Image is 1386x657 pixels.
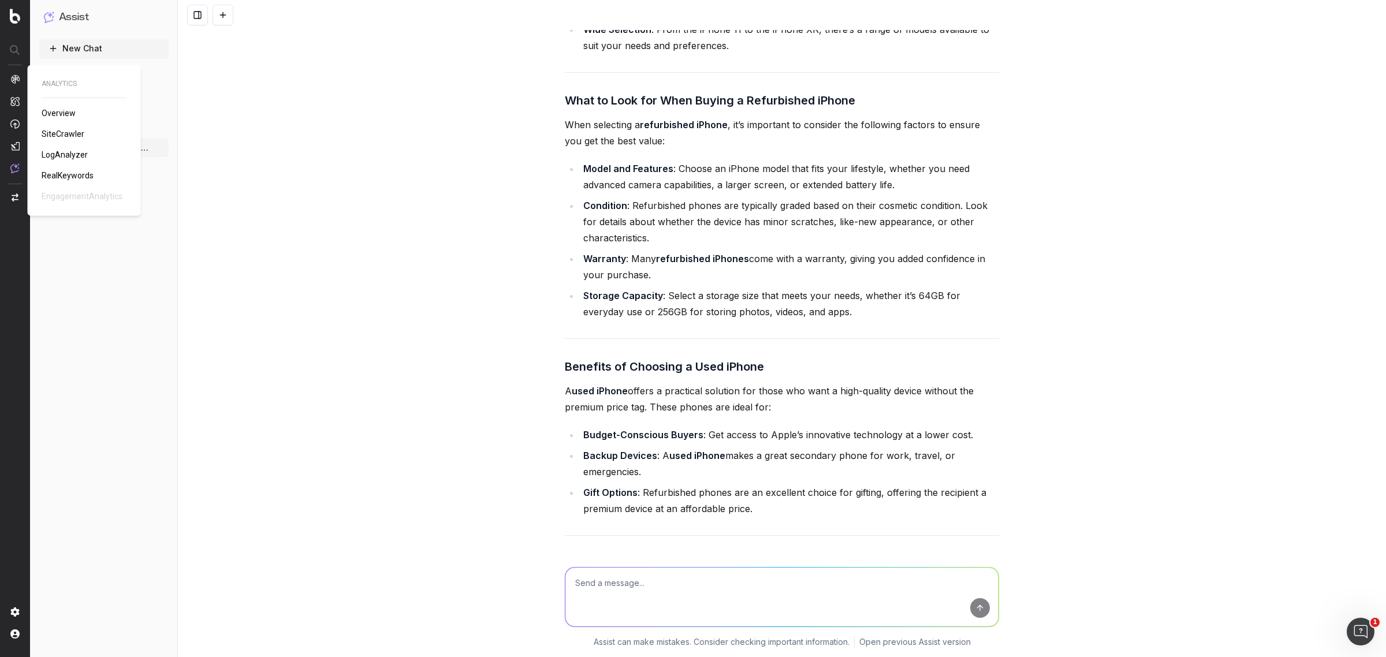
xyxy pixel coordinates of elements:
[10,163,20,173] img: Assist
[10,629,20,639] img: My account
[42,170,98,181] a: RealKeywords
[580,197,999,246] li: : Refurbished phones are typically graded based on their cosmetic condition. Look for details abo...
[669,450,725,461] strong: used iPhone
[1347,618,1374,645] iframe: Intercom live chat
[59,9,89,25] h1: Assist
[580,484,999,517] li: : Refurbished phones are an excellent choice for gifting, offering the recipient a premium device...
[1370,618,1380,627] span: 1
[42,109,76,118] span: Overview
[565,117,999,149] p: When selecting a , it’s important to consider the following factors to ensure you get the best va...
[580,288,999,320] li: : Select a storage size that meets your needs, whether it’s 64GB for everyday use or 256GB for st...
[39,39,169,58] button: New Chat
[580,447,999,480] li: : A makes a great secondary phone for work, travel, or emergencies.
[44,12,54,23] img: Assist
[10,607,20,617] img: Setting
[39,62,169,81] a: How to use Assist
[580,21,999,54] li: : From the iPhone 11 to the iPhone XR, there’s a range of models available to suit your needs and...
[42,171,94,180] span: RealKeywords
[580,427,999,443] li: : Get access to Apple’s innovative technology at a lower cost.
[583,450,657,461] strong: Backup Devices
[583,253,626,264] strong: Warranty
[42,150,88,159] span: LogAnalyzer
[572,385,628,397] strong: used iPhone
[565,383,999,415] p: A offers a practical solution for those who want a high-quality device without the premium price ...
[42,79,127,88] span: ANALYTICS
[565,91,999,110] h3: What to Look for When Buying a Refurbished iPhone
[10,119,20,129] img: Activation
[42,128,89,140] a: SiteCrawler
[656,253,749,264] strong: refurbished iPhones
[10,9,20,24] img: Botify logo
[859,636,971,648] a: Open previous Assist version
[583,429,703,441] strong: Budget-Conscious Buyers
[10,74,20,84] img: Analytics
[42,129,84,139] span: SiteCrawler
[640,119,728,130] strong: refurbished iPhone
[594,636,850,648] p: Assist can make mistakes. Consider checking important information.
[580,251,999,283] li: : Many come with a warranty, giving you added confidence in your purchase.
[565,357,999,376] h3: Benefits of Choosing a Used iPhone
[580,160,999,193] li: : Choose an iPhone model that fits your lifestyle, whether you need advanced camera capabilities,...
[10,141,20,151] img: Studio
[42,107,80,119] a: Overview
[44,9,164,25] button: Assist
[583,163,673,174] strong: Model and Features
[583,487,638,498] strong: Gift Options
[583,200,627,211] strong: Condition
[12,193,18,201] img: Switch project
[583,290,663,301] strong: Storage Capacity
[42,149,92,160] a: LogAnalyzer
[10,96,20,106] img: Intelligence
